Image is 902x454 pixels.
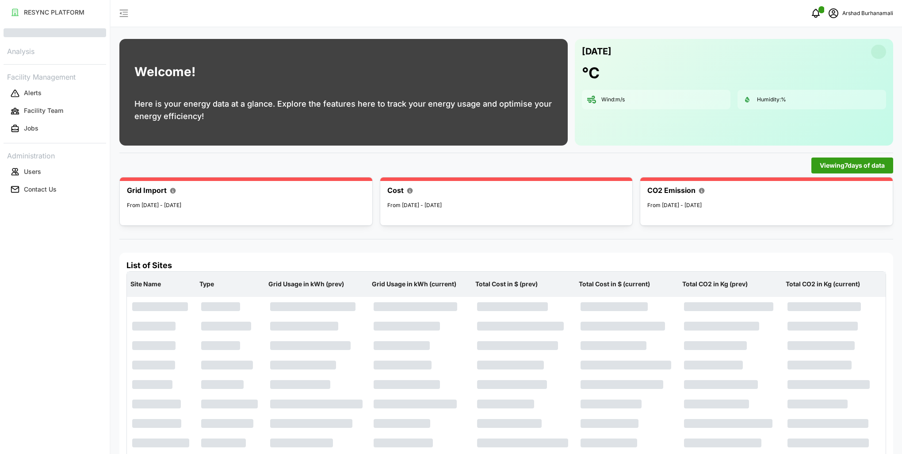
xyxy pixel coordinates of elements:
p: Grid Usage in kWh (prev) [267,273,367,296]
h4: List of Sites [126,260,886,271]
h1: Welcome! [134,62,195,81]
p: Administration [4,149,106,162]
p: Arshad Burhanamali [842,9,893,18]
button: RESYNC PLATFORM [4,4,106,20]
a: Facility Team [4,102,106,120]
p: Facility Team [24,106,63,115]
p: Contact Us [24,185,57,194]
p: Users [24,167,41,176]
p: Total CO2 in Kg (prev) [680,273,780,296]
a: Jobs [4,120,106,138]
p: Alerts [24,88,42,97]
p: Total CO2 in Kg (current) [784,273,884,296]
button: schedule [825,4,842,22]
p: Humidity: % [757,96,786,104]
span: Viewing 7 days of data [820,158,885,173]
p: Jobs [24,124,38,133]
p: Facility Management [4,70,106,83]
p: Cost [387,185,404,196]
button: Facility Team [4,103,106,119]
button: Viewing7days of data [811,158,893,173]
p: [DATE] [582,44,612,59]
h1: °C [582,63,600,83]
p: Total Cost in $ (prev) [474,273,573,296]
p: Grid Usage in kWh (current) [370,273,470,296]
p: Wind: m/s [601,96,625,104]
button: Users [4,164,106,180]
a: Contact Us [4,181,106,198]
p: Type [198,273,263,296]
a: RESYNC PLATFORM [4,4,106,21]
p: Here is your energy data at a glance. Explore the features here to track your energy usage and op... [134,98,553,123]
p: CO2 Emission [647,185,696,196]
p: From [DATE] - [DATE] [387,201,626,210]
a: Users [4,163,106,181]
p: Analysis [4,44,106,57]
button: Contact Us [4,181,106,197]
button: notifications [807,4,825,22]
p: From [DATE] - [DATE] [127,201,365,210]
p: Site Name [129,273,194,296]
p: Total Cost in $ (current) [577,273,677,296]
p: Grid Import [127,185,167,196]
p: From [DATE] - [DATE] [647,201,886,210]
p: RESYNC PLATFORM [24,8,84,17]
button: Jobs [4,121,106,137]
a: Alerts [4,85,106,102]
button: Alerts [4,85,106,101]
